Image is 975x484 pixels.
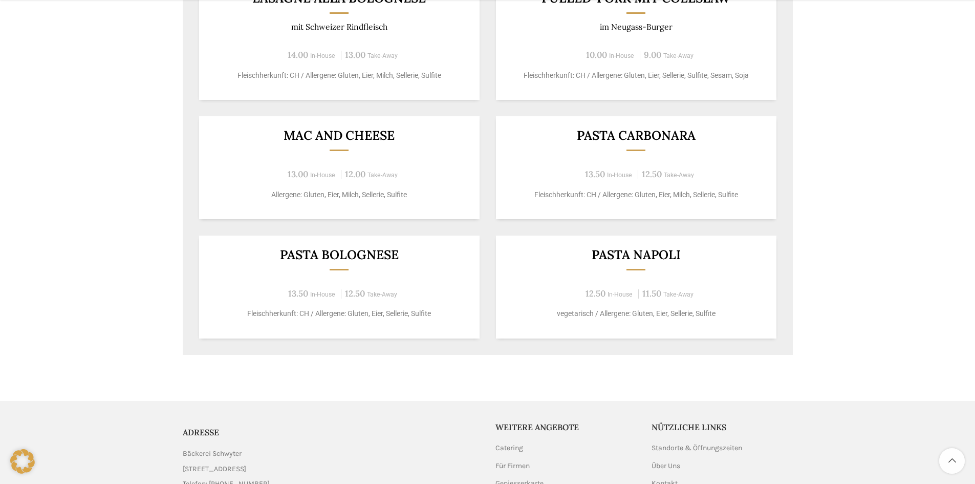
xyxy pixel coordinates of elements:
[642,288,661,299] span: 11.50
[211,22,467,32] p: mit Schweizer Rindfleisch
[652,443,743,453] a: Standorte & Öffnungszeiten
[663,291,694,298] span: Take-Away
[608,291,633,298] span: In-House
[288,169,308,180] span: 13.00
[495,461,531,471] a: Für Firmen
[183,464,246,475] span: [STREET_ADDRESS]
[211,308,467,319] p: Fleischherkunft: CH / Allergene: Gluten, Eier, Sellerie, Sulfite
[183,427,219,437] span: ADRESSE
[642,169,662,180] span: 12.50
[609,52,634,59] span: In-House
[183,448,242,459] span: Bäckerei Schwyter
[508,22,764,32] p: im Neugass-Burger
[585,169,605,180] span: 13.50
[644,49,661,60] span: 9.00
[495,443,524,453] a: Catering
[310,291,335,298] span: In-House
[345,288,365,299] span: 12.50
[664,172,694,179] span: Take-Away
[310,52,335,59] span: In-House
[939,448,965,474] a: Scroll to top button
[586,288,605,299] span: 12.50
[367,291,397,298] span: Take-Away
[211,129,467,142] h3: Mac and Cheese
[508,70,764,81] p: Fleischherkunft: CH / Allergene: Gluten, Eier, Sellerie, Sulfite, Sesam, Soja
[367,52,398,59] span: Take-Away
[288,288,308,299] span: 13.50
[310,172,335,179] span: In-House
[288,49,308,60] span: 14.00
[211,248,467,261] h3: Pasta Bolognese
[663,52,694,59] span: Take-Away
[508,190,764,200] p: Fleischherkunft: CH / Allergene: Gluten, Eier, Milch, Sellerie, Sulfite
[508,248,764,261] h3: Pasta Napoli
[367,172,398,179] span: Take-Away
[345,169,365,180] span: 12.00
[211,70,467,81] p: Fleischherkunft: CH / Allergene: Gluten, Eier, Milch, Sellerie, Sulfite
[508,308,764,319] p: vegetarisch / Allergene: Gluten, Eier, Sellerie, Sulfite
[586,49,607,60] span: 10.00
[211,190,467,200] p: Allergene: Gluten, Eier, Milch, Sellerie, Sulfite
[345,49,365,60] span: 13.00
[607,172,632,179] span: In-House
[495,422,637,433] h5: Weitere Angebote
[652,422,793,433] h5: Nützliche Links
[508,129,764,142] h3: Pasta Carbonara
[652,461,681,471] a: Über Uns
